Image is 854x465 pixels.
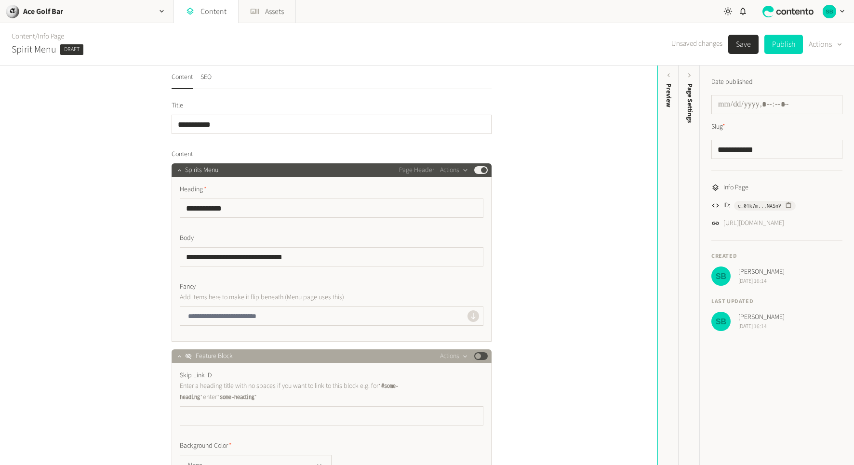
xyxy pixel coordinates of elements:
span: Draft [60,44,83,55]
img: Sabrina Benoit [711,266,731,286]
code: some-heading [217,394,257,400]
span: [PERSON_NAME] [738,267,785,277]
span: [PERSON_NAME] [738,312,785,322]
button: Actions [440,164,468,176]
span: Feature Block [196,351,233,361]
span: Heading [180,185,207,195]
span: Unsaved changes [671,39,722,50]
span: Background Color [180,441,232,451]
img: Sabrina Benoit [711,312,731,331]
button: Actions [809,35,842,54]
button: c_01k7m...NASnV [734,201,796,211]
img: Ace Golf Bar [6,5,19,18]
a: Content [12,31,35,41]
span: [DATE] 16:14 [738,322,785,331]
span: Fancy [180,282,196,292]
span: Info Page [723,183,748,193]
label: Slug [711,122,725,132]
span: Body [180,233,194,243]
button: Publish [764,35,803,54]
a: [URL][DOMAIN_NAME] [723,218,784,228]
h4: Last updated [711,297,842,306]
a: Info Page [38,31,64,41]
h2: Spirit Menu [12,42,56,57]
button: Content [172,72,193,89]
span: Title [172,101,183,111]
h2: Ace Golf Bar [23,6,63,17]
span: Content [172,149,193,159]
span: c_01k7m...NASnV [738,201,781,210]
button: Actions [440,350,468,362]
button: Save [728,35,759,54]
span: Spirits Menu [185,165,218,175]
code: #some-heading [180,383,399,399]
div: Preview [664,83,674,107]
label: Date published [711,77,753,87]
span: Page Settings [685,83,695,123]
img: Sabrina Benoit [823,5,836,18]
span: Page Header [399,165,434,175]
span: ID: [723,200,730,211]
span: Skip Link ID [180,371,212,381]
p: Enter a heading title with no spaces if you want to link to this block e.g. for enter [180,381,399,402]
span: / [35,31,38,41]
button: SEO [200,72,212,89]
p: Add items here to make it flip beneath (Menu page uses this) [180,292,399,303]
span: [DATE] 16:14 [738,277,785,286]
h4: Created [711,252,842,261]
